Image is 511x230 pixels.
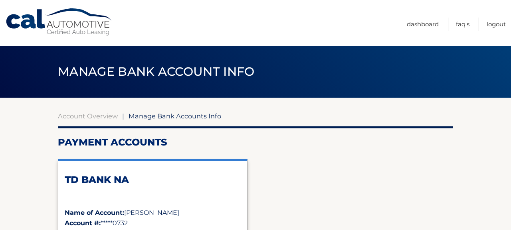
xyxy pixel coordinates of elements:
a: Dashboard [407,18,439,31]
strong: Name of Account: [65,209,124,216]
a: Cal Automotive [5,8,113,36]
h2: TD BANK NA [65,174,241,186]
span: Manage Bank Account Info [58,64,255,79]
a: Account Overview [58,112,118,120]
span: Manage Bank Accounts Info [129,112,221,120]
h2: Payment Accounts [58,136,453,148]
span: | [122,112,124,120]
span: [PERSON_NAME] [124,209,179,216]
strong: Account #: [65,219,101,227]
a: FAQ's [456,18,469,31]
a: Logout [487,18,506,31]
